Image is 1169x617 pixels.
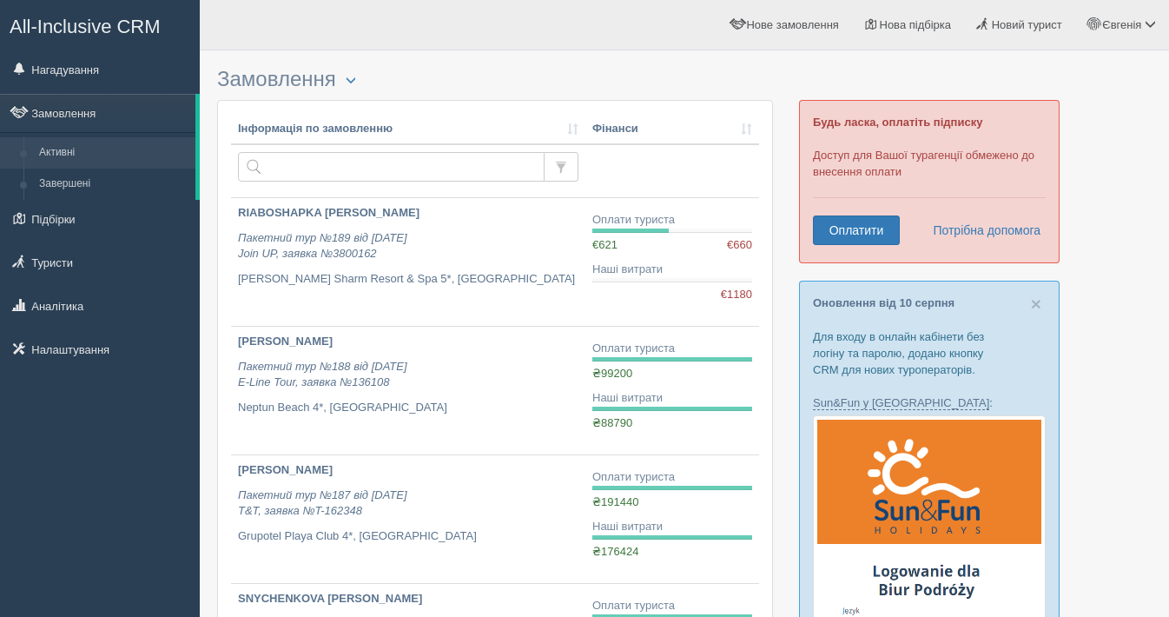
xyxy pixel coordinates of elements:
[238,463,333,476] b: [PERSON_NAME]
[592,519,752,535] div: Наші витрати
[231,327,585,454] a: [PERSON_NAME] Пакетний тур №188 від [DATE]E-Line Tour, заявка №136108 Neptun Beach 4*, [GEOGRAPHI...
[231,198,585,326] a: RIABOSHAPKA [PERSON_NAME] Пакетний тур №189 від [DATE]Join UP, заявка №3800162 [PERSON_NAME] Shar...
[813,296,954,309] a: Оновлення від 10 серпня
[31,169,195,200] a: Завершені
[238,121,578,137] a: Інформація по замовленню
[238,488,407,518] i: Пакетний тур №187 від [DATE] T&T, заявка №T-162348
[592,341,752,357] div: Оплати туриста
[921,216,1041,245] a: Потрібна допомога
[217,68,773,91] h3: Замовлення
[813,395,1046,411] p: :
[592,367,632,380] span: ₴99200
[992,18,1062,31] span: Новий турист
[238,231,407,261] i: Пакетний тур №189 від [DATE] Join UP, заявка №3800162
[1,1,199,49] a: All-Inclusive CRM
[799,100,1060,263] div: Доступ для Вашої турагенції обмежено до внесення оплати
[746,18,838,31] span: Нове замовлення
[31,137,195,169] a: Активні
[238,271,578,288] p: [PERSON_NAME] Sharm Resort & Spa 5*, [GEOGRAPHIC_DATA]
[592,416,632,429] span: ₴88790
[1031,294,1041,314] span: ×
[592,390,752,407] div: Наші витрати
[721,287,752,303] span: €1180
[238,152,545,182] input: Пошук за номером замовлення, ПІБ або паспортом туриста
[238,400,578,416] p: Neptun Beach 4*, [GEOGRAPHIC_DATA]
[238,335,333,348] b: [PERSON_NAME]
[238,528,578,545] p: Grupotel Playa Club 4*, [GEOGRAPHIC_DATA]
[727,237,752,254] span: €660
[592,495,638,508] span: ₴191440
[592,545,638,558] span: ₴176424
[1031,295,1041,313] button: Close
[10,16,161,37] span: All-Inclusive CRM
[880,18,952,31] span: Нова підбірка
[592,121,752,137] a: Фінанси
[592,212,752,229] div: Оплати туриста
[813,216,900,245] a: Оплатити
[592,262,752,278] div: Наші витрати
[1102,18,1141,31] span: Євгенія
[238,360,407,389] i: Пакетний тур №188 від [DATE] E-Line Tour, заявка №136108
[592,598,752,614] div: Оплати туриста
[813,396,989,410] a: Sun&Fun у [GEOGRAPHIC_DATA]
[231,455,585,583] a: [PERSON_NAME] Пакетний тур №187 від [DATE]T&T, заявка №T-162348 Grupotel Playa Club 4*, [GEOGRAPH...
[592,469,752,486] div: Оплати туриста
[238,206,419,219] b: RIABOSHAPKA [PERSON_NAME]
[813,116,982,129] b: Будь ласка, оплатіть підписку
[592,238,618,251] span: €621
[813,328,1046,378] p: Для входу в онлайн кабінети без логіну та паролю, додано кнопку CRM для нових туроператорів.
[238,592,422,605] b: SNYCHENKOVA [PERSON_NAME]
